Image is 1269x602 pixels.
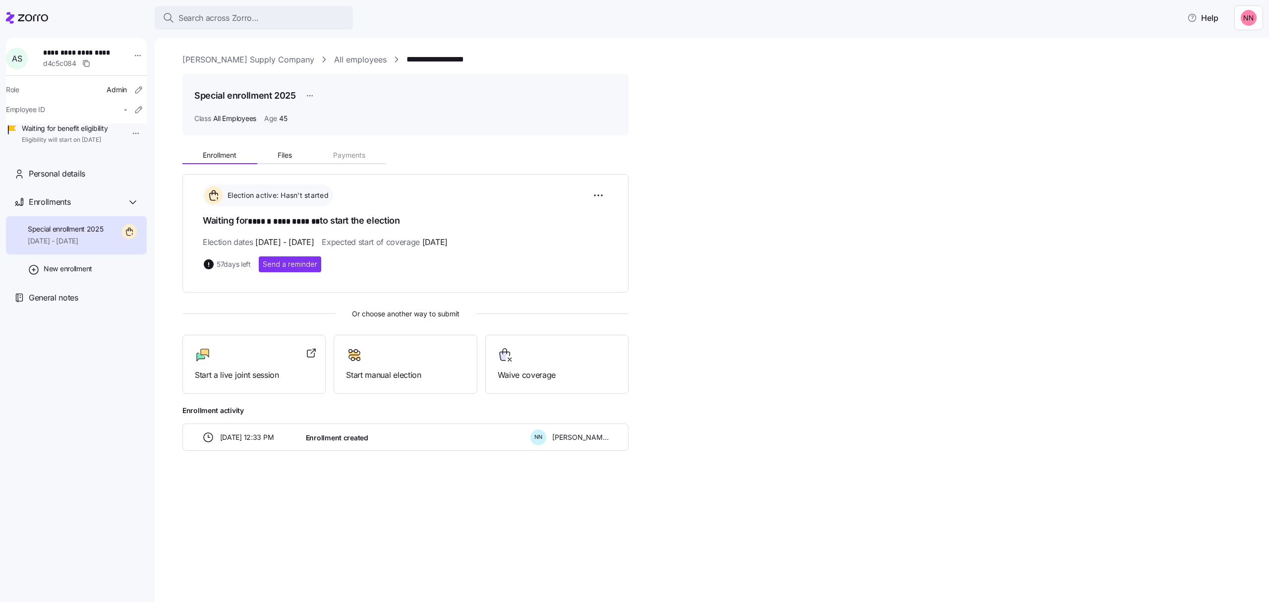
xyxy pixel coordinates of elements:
[203,152,236,159] span: Enrollment
[43,59,76,68] span: d4c5c084
[28,224,104,234] span: Special enrollment 2025
[220,432,274,442] span: [DATE] 12:33 PM
[1187,12,1218,24] span: Help
[12,55,22,62] span: A S
[28,236,104,246] span: [DATE] - [DATE]
[44,264,92,274] span: New enrollment
[279,114,287,123] span: 45
[29,196,70,208] span: Enrollments
[278,152,292,159] span: Files
[182,54,314,66] a: [PERSON_NAME] Supply Company
[22,123,108,133] span: Waiting for benefit eligibility
[333,152,365,159] span: Payments
[225,190,329,200] span: Election active: Hasn't started
[498,369,616,381] span: Waive coverage
[6,85,19,95] span: Role
[194,89,296,102] h1: Special enrollment 2025
[6,105,45,115] span: Employee ID
[306,433,368,443] span: Enrollment created
[322,236,447,248] span: Expected start of coverage
[107,85,127,95] span: Admin
[182,406,629,416] span: Enrollment activity
[124,105,127,115] span: -
[534,434,542,440] span: N N
[217,259,251,269] span: 57 days left
[259,256,321,272] button: Send a reminder
[263,259,317,269] span: Send a reminder
[213,114,256,123] span: All Employees
[29,292,78,304] span: General notes
[155,6,353,30] button: Search across Zorro...
[255,236,314,248] span: [DATE] - [DATE]
[182,308,629,319] span: Or choose another way to submit
[29,168,85,180] span: Personal details
[203,236,314,248] span: Election dates
[334,54,387,66] a: All employees
[346,369,464,381] span: Start manual election
[194,114,211,123] span: Class
[22,136,108,144] span: Eligibility will start on [DATE]
[178,12,259,24] span: Search across Zorro...
[1241,10,1257,26] img: 37cb906d10cb440dd1cb011682786431
[203,214,608,228] h1: Waiting for to start the election
[264,114,277,123] span: Age
[195,369,313,381] span: Start a live joint session
[552,432,609,442] span: [PERSON_NAME]
[422,236,448,248] span: [DATE]
[1179,8,1226,28] button: Help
